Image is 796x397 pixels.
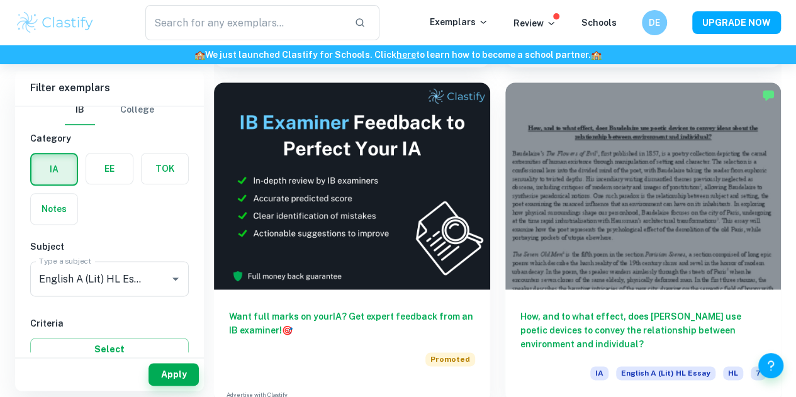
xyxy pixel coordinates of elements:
[30,316,189,330] h6: Criteria
[591,50,602,60] span: 🏫
[214,82,490,289] img: Thumbnail
[396,50,416,60] a: here
[31,194,77,224] button: Notes
[120,95,154,125] button: College
[194,50,205,60] span: 🏫
[65,95,95,125] button: IB
[31,154,77,184] button: IA
[15,10,95,35] img: Clastify logo
[30,338,189,361] button: Select
[513,16,556,30] p: Review
[723,366,743,380] span: HL
[149,363,199,386] button: Apply
[425,352,475,366] span: Promoted
[145,5,344,40] input: Search for any exemplars...
[590,366,608,380] span: IA
[39,255,91,266] label: Type a subject
[520,310,766,351] h6: How, and to what effect, does [PERSON_NAME] use poetic devices to convey the relationship between...
[65,95,154,125] div: Filter type choice
[581,18,617,28] a: Schools
[616,366,715,380] span: English A (Lit) HL Essay
[30,131,189,145] h6: Category
[142,154,188,184] button: TOK
[647,16,662,30] h6: DE
[430,15,488,29] p: Exemplars
[30,240,189,254] h6: Subject
[751,366,766,380] span: 7
[758,353,783,378] button: Help and Feedback
[3,48,793,62] h6: We just launched Clastify for Schools. Click to learn how to become a school partner.
[229,310,475,337] h6: Want full marks on your IA ? Get expert feedback from an IB examiner!
[692,11,781,34] button: UPGRADE NOW
[86,154,133,184] button: EE
[642,10,667,35] button: DE
[167,270,184,288] button: Open
[282,325,293,335] span: 🎯
[15,70,204,106] h6: Filter exemplars
[762,89,775,101] img: Marked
